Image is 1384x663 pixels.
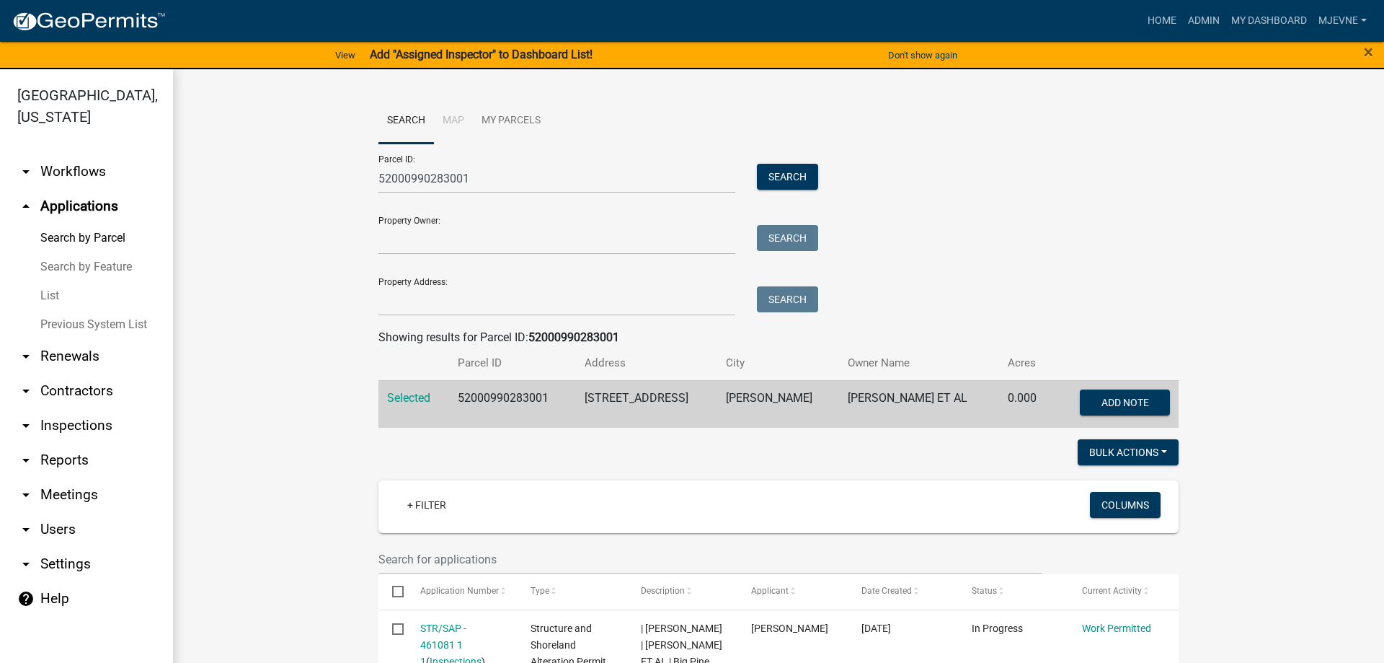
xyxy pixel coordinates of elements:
i: arrow_drop_down [17,486,35,504]
div: Showing results for Parcel ID: [378,329,1179,346]
a: My Dashboard [1225,7,1313,35]
span: Status [972,586,997,596]
td: [PERSON_NAME] [717,380,838,428]
strong: Add "Assigned Inspector" to Dashboard List! [370,48,593,61]
span: 08/08/2025 [861,623,891,634]
datatable-header-cell: Description [627,574,737,609]
a: Search [378,98,434,144]
td: 52000990283001 [449,380,575,428]
button: Columns [1090,492,1161,518]
button: Bulk Actions [1078,439,1179,465]
i: arrow_drop_down [17,556,35,573]
a: + Filter [396,492,458,518]
i: arrow_drop_down [17,163,35,180]
datatable-header-cell: Applicant [737,574,848,609]
span: × [1364,42,1373,62]
span: In Progress [972,623,1023,634]
span: Description [641,586,685,596]
span: Type [531,586,549,596]
button: Search [757,286,818,312]
strong: 52000990283001 [528,330,619,344]
a: My Parcels [473,98,549,144]
i: arrow_drop_up [17,198,35,215]
button: Search [757,164,818,190]
i: arrow_drop_down [17,382,35,400]
a: Admin [1182,7,1225,35]
datatable-header-cell: Status [958,574,1068,609]
td: [STREET_ADDRESS] [576,380,718,428]
span: Date Created [861,586,912,596]
th: Acres [999,346,1053,380]
button: Search [757,225,818,251]
a: MJevne [1313,7,1372,35]
i: arrow_drop_down [17,452,35,469]
th: City [717,346,838,380]
datatable-header-cell: Type [516,574,626,609]
datatable-header-cell: Select [378,574,406,609]
i: arrow_drop_down [17,348,35,365]
td: 0.000 [999,380,1053,428]
i: arrow_drop_down [17,521,35,538]
span: Add Note [1101,396,1148,408]
th: Parcel ID [449,346,575,380]
a: View [329,43,361,67]
datatable-header-cell: Current Activity [1068,574,1179,609]
td: [PERSON_NAME] ET AL [839,380,999,428]
datatable-header-cell: Application Number [406,574,516,609]
th: Address [576,346,718,380]
button: Add Note [1080,390,1170,416]
span: Applicant [751,586,789,596]
datatable-header-cell: Date Created [848,574,958,609]
span: Current Activity [1082,586,1142,596]
a: Selected [387,391,430,405]
i: arrow_drop_down [17,417,35,434]
button: Don't show again [882,43,963,67]
span: Application Number [420,586,499,596]
span: Thomas Heisler [751,623,828,634]
a: Work Permitted [1082,623,1151,634]
th: Owner Name [839,346,999,380]
a: Home [1142,7,1182,35]
input: Search for applications [378,545,1042,574]
button: Close [1364,43,1373,61]
i: help [17,590,35,607]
